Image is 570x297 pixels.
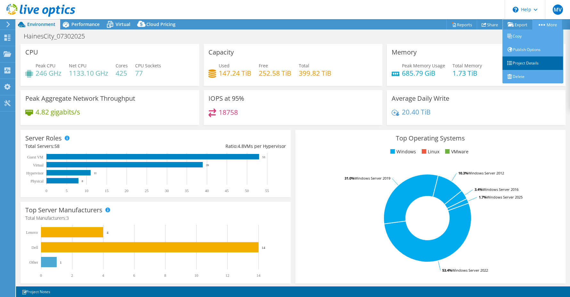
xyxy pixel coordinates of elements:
[164,273,166,278] text: 8
[259,70,291,77] h4: 252.58 TiB
[71,21,100,27] span: Performance
[31,245,38,250] text: Dell
[259,63,268,69] span: Free
[452,268,488,273] tspan: Windows Server 2022
[502,43,563,56] a: Publish Options
[66,215,69,221] span: 3
[36,108,80,115] h4: 4.82 gigabits/s
[475,187,483,192] tspan: 3.4%
[66,189,68,193] text: 5
[477,20,503,30] a: Share
[502,30,563,43] a: Copy
[444,148,468,155] li: VMware
[265,189,269,193] text: 55
[94,172,97,175] text: 11
[354,176,390,181] tspan: Windows Server 2019
[165,189,169,193] text: 30
[135,70,161,77] h4: 77
[25,207,102,214] h3: Top Server Manufacturers
[17,288,55,296] a: Project Notes
[299,70,331,77] h4: 399.82 TiB
[36,70,61,77] h4: 246 GHz
[402,108,431,115] h4: 20.40 TiB
[219,63,230,69] span: Used
[33,163,44,167] text: Virtual
[219,109,238,116] h4: 18758
[300,135,561,142] h3: Top Operating Systems
[345,176,354,181] tspan: 31.0%
[45,189,47,193] text: 0
[185,189,189,193] text: 35
[25,215,286,222] h4: Total Manufacturers:
[54,143,60,149] span: 58
[402,63,445,69] span: Peak Memory Usage
[25,95,135,102] h3: Peak Aggregate Network Throughput
[133,273,135,278] text: 6
[262,156,265,159] text: 53
[71,273,73,278] text: 2
[502,56,563,70] a: Project Details
[262,246,265,250] text: 14
[205,189,209,193] text: 40
[145,189,149,193] text: 25
[69,70,108,77] h4: 1133.10 GHz
[503,20,533,30] a: Export
[219,70,251,77] h4: 147.24 TiB
[392,49,417,56] h3: Memory
[60,260,62,264] text: 1
[553,4,563,15] span: MV
[225,189,229,193] text: 45
[85,189,88,193] text: 10
[502,70,563,83] a: Delete
[206,164,209,167] text: 39
[256,273,260,278] text: 14
[36,63,55,69] span: Peak CPU
[27,155,43,159] text: Guest VM
[452,70,482,77] h4: 1.73 TiB
[442,268,452,273] tspan: 53.4%
[194,273,198,278] text: 10
[446,20,477,30] a: Reports
[107,231,109,234] text: 4
[116,21,130,27] span: Virtual
[245,189,249,193] text: 50
[238,143,244,149] span: 4.8
[208,95,244,102] h3: IOPS at 95%
[468,171,504,175] tspan: Windows Server 2012
[69,63,86,69] span: Net CPU
[29,260,38,265] text: Other
[40,273,42,278] text: 0
[487,195,523,199] tspan: Windows Server 2025
[102,273,104,278] text: 4
[392,95,449,102] h3: Average Daily Write
[27,21,55,27] span: Environment
[25,143,156,150] div: Total Servers:
[532,20,562,30] a: More
[208,49,234,56] h3: Capacity
[26,230,38,235] text: Lenovo
[116,70,128,77] h4: 425
[105,189,109,193] text: 15
[479,195,487,199] tspan: 1.7%
[21,33,95,40] h1: HainesCity_07302025
[452,63,482,69] span: Total Memory
[420,148,439,155] li: Linux
[156,143,286,150] div: Ratio: VMs per Hypervisor
[26,171,44,175] text: Hypervisor
[25,49,38,56] h3: CPU
[116,63,128,69] span: Cores
[458,171,468,175] tspan: 10.3%
[225,273,229,278] text: 12
[483,187,518,192] tspan: Windows Server 2016
[125,189,128,193] text: 20
[402,70,445,77] h4: 685.79 GiB
[135,63,161,69] span: CPU Sockets
[146,21,175,27] span: Cloud Pricing
[299,63,309,69] span: Total
[25,135,62,142] h3: Server Roles
[30,179,44,183] text: Physical
[389,148,416,155] li: Windows
[82,180,83,183] text: 8
[513,7,518,13] svg: \n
